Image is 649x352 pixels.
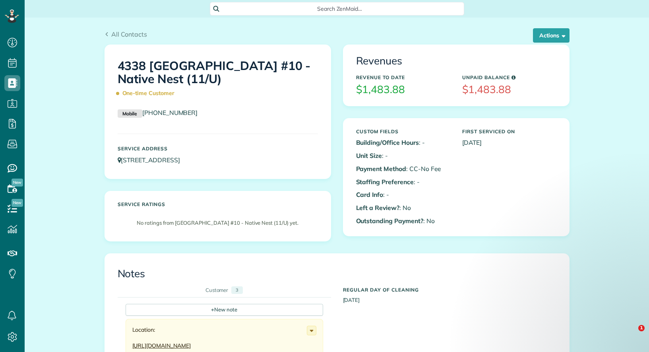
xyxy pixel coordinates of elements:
[111,30,147,38] span: All Contacts
[105,29,147,39] a: All Contacts
[356,191,384,198] b: Card Info
[118,268,556,280] h3: Notes
[462,129,556,134] h5: First Serviced On
[118,156,188,164] a: [STREET_ADDRESS]
[462,84,556,95] h3: $1,483.88
[356,217,423,225] b: Outstanding Payment?
[622,325,641,344] iframe: Intercom live chat
[118,59,318,100] h1: 4338 [GEOGRAPHIC_DATA] #10 - Native Nest (11/U)
[12,179,23,187] span: New
[356,151,450,160] p: : -
[12,199,23,207] span: New
[356,190,450,199] p: : -
[205,286,229,294] div: Customer
[118,86,178,100] span: One-time Customer
[356,165,406,173] b: Payment Method
[356,178,414,186] b: Staffing Preference
[356,216,450,226] p: : No
[356,203,450,212] p: : No
[356,84,450,95] h3: $1,483.88
[122,219,314,227] p: No ratings from [GEOGRAPHIC_DATA] #10 - Native Nest (11/U) yet.
[337,283,562,304] div: [DATE]
[132,342,191,349] a: [URL][DOMAIN_NAME]
[231,286,243,294] div: 3
[211,306,214,313] span: +
[118,109,198,117] a: Mobile[PHONE_NUMBER]
[356,204,399,212] b: Left a Review?
[356,164,450,173] p: : CC-No Fee
[356,177,450,187] p: : -
[118,202,318,207] h5: Service ratings
[356,138,419,146] b: Building/Office Hours
[118,146,318,151] h5: Service Address
[356,138,450,147] p: : -
[356,129,450,134] h5: Custom Fields
[343,287,556,292] h5: Regular day of cleaning
[638,325,645,331] span: 1
[356,55,556,67] h3: Revenues
[462,75,556,80] h5: Unpaid Balance
[356,75,450,80] h5: Revenue to Date
[533,28,570,43] button: Actions
[126,304,323,316] div: New note
[118,109,142,118] small: Mobile
[356,152,382,159] b: Unit Size
[462,138,556,147] p: [DATE]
